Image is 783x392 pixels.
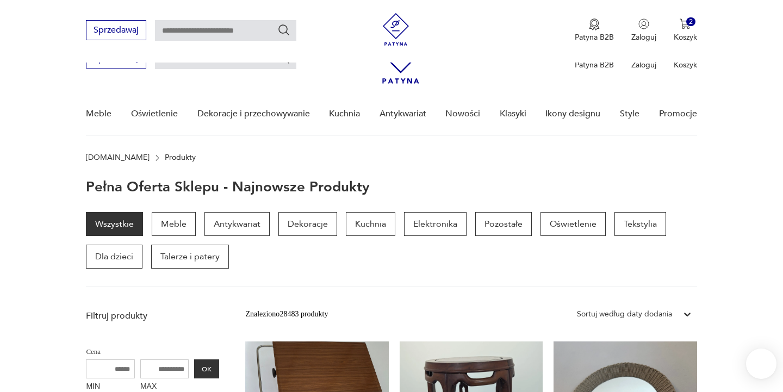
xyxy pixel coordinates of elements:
[575,32,614,42] p: Patyna B2B
[577,308,672,320] div: Sortuj według daty dodania
[86,179,370,195] h1: Pełna oferta sklepu - najnowsze produkty
[380,13,412,46] img: Patyna - sklep z meblami i dekoracjami vintage
[620,93,639,135] a: Style
[686,17,695,27] div: 2
[674,18,697,42] button: 2Koszyk
[404,212,467,236] a: Elektronika
[680,18,691,29] img: Ikona koszyka
[589,18,600,30] img: Ikona medalu
[245,308,328,320] div: Znaleziono 28483 produkty
[575,60,614,70] p: Patyna B2B
[674,60,697,70] p: Koszyk
[165,153,196,162] p: Produkty
[329,93,360,135] a: Kuchnia
[631,60,656,70] p: Zaloguj
[575,18,614,42] a: Ikona medaluPatyna B2B
[86,27,146,35] a: Sprzedawaj
[194,359,219,378] button: OK
[746,349,776,379] iframe: Smartsupp widget button
[86,245,142,269] a: Dla dzieci
[277,23,290,36] button: Szukaj
[614,212,666,236] a: Tekstylia
[540,212,606,236] a: Oświetlenie
[197,93,310,135] a: Dekoracje i przechowywanie
[86,93,111,135] a: Meble
[445,93,480,135] a: Nowości
[631,32,656,42] p: Zaloguj
[131,93,178,135] a: Oświetlenie
[659,93,697,135] a: Promocje
[152,212,196,236] a: Meble
[204,212,270,236] a: Antykwariat
[575,18,614,42] button: Patyna B2B
[278,212,337,236] a: Dekoracje
[674,32,697,42] p: Koszyk
[86,153,150,162] a: [DOMAIN_NAME]
[151,245,229,269] a: Talerze i patery
[545,93,600,135] a: Ikony designu
[380,93,426,135] a: Antykwariat
[86,20,146,40] button: Sprzedawaj
[86,346,219,358] p: Cena
[475,212,532,236] a: Pozostałe
[86,310,219,322] p: Filtruj produkty
[631,18,656,42] button: Zaloguj
[346,212,395,236] a: Kuchnia
[86,212,143,236] a: Wszystkie
[86,55,146,63] a: Sprzedawaj
[638,18,649,29] img: Ikonka użytkownika
[500,93,526,135] a: Klasyki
